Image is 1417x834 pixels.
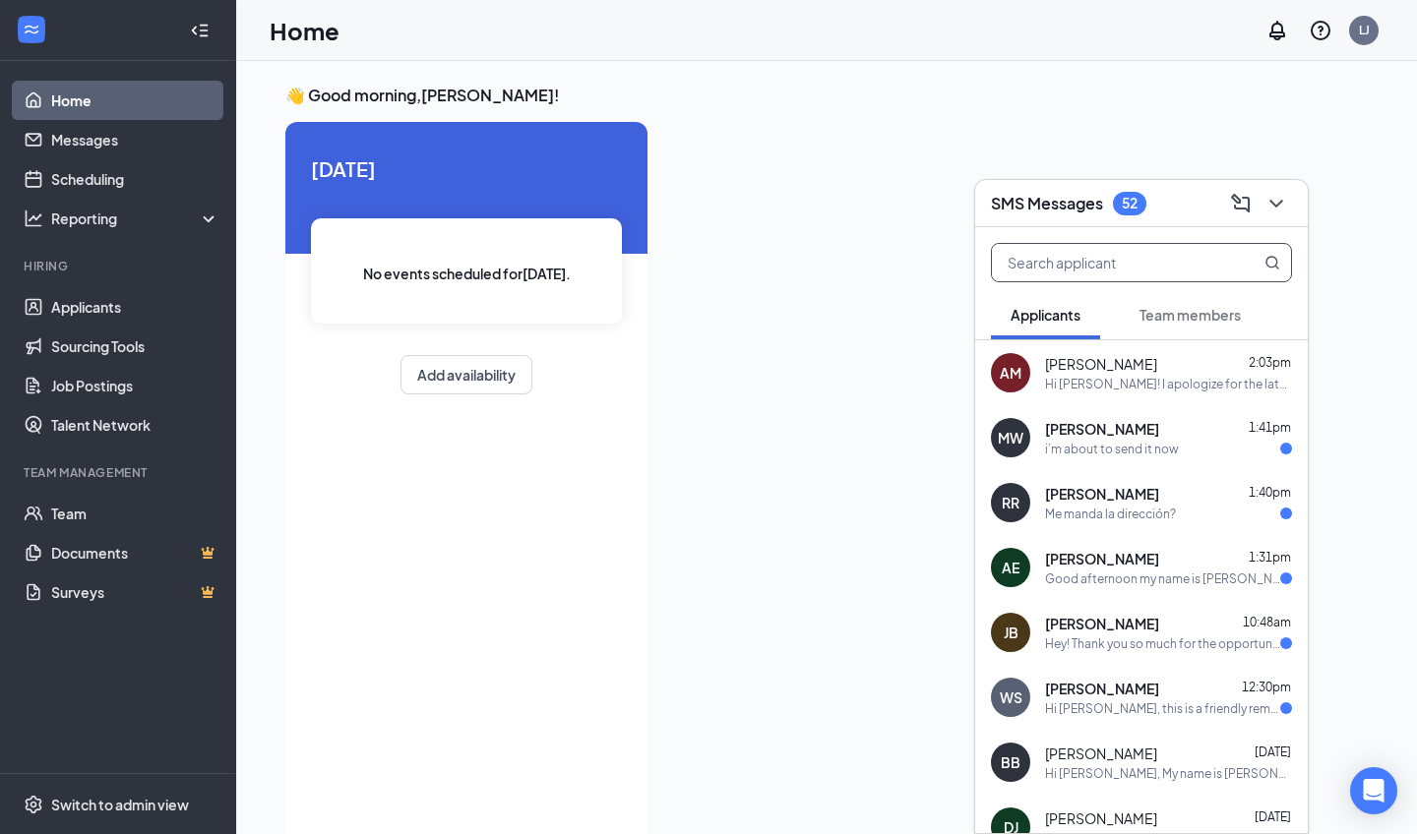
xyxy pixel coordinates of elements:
div: BB [1001,752,1020,772]
a: Scheduling [51,159,219,199]
a: Job Postings [51,366,219,405]
h3: SMS Messages [991,193,1103,214]
svg: Analysis [24,208,43,228]
svg: MagnifyingGlass [1264,255,1280,270]
a: Applicants [51,287,219,327]
div: WS [1000,687,1022,707]
svg: QuestionInfo [1309,19,1332,42]
span: [DATE] [311,153,622,184]
button: ChevronDown [1261,188,1292,219]
span: [PERSON_NAME] [1045,549,1159,568]
div: Reporting [51,208,220,228]
a: Sourcing Tools [51,327,219,366]
div: RR [1002,493,1019,512]
div: Hey! Thank you so much for the opportunity to interview! If I can ask what was the holdup in the ... [1045,635,1280,652]
span: [PERSON_NAME] [1045,484,1159,504]
span: 1:31pm [1249,550,1291,565]
div: AE [1002,558,1019,577]
div: MW [998,428,1023,447]
span: Applicants [1011,306,1080,324]
div: Open Intercom Messenger [1350,767,1397,814]
svg: ComposeMessage [1229,192,1253,215]
span: 2:03pm [1249,355,1291,370]
div: Good afternoon my name is [PERSON_NAME] was just following up with my application status [1045,570,1280,587]
div: Switch to admin view [51,795,189,814]
button: Add availability [400,355,532,394]
div: Hi [PERSON_NAME], My name is [PERSON_NAME]. I received your application and would like to bring y... [1045,765,1292,782]
a: SurveysCrown [51,572,219,612]
a: Messages [51,120,219,159]
span: [DATE] [1255,809,1291,824]
a: Talent Network [51,405,219,445]
div: Hiring [24,258,216,274]
span: [PERSON_NAME] [1045,744,1157,763]
div: Hi [PERSON_NAME]! I apologize for the late reply. I heard through the grapevine that you accepted... [1045,376,1292,392]
input: Search applicant [992,244,1225,281]
h1: Home [270,14,339,47]
svg: WorkstreamLogo [22,20,41,39]
svg: Notifications [1265,19,1289,42]
svg: ChevronDown [1264,192,1288,215]
span: [PERSON_NAME] [1045,679,1159,698]
div: JB [1004,623,1018,642]
svg: Settings [24,795,43,814]
span: [PERSON_NAME] [1045,419,1159,439]
a: Home [51,81,219,120]
div: Hi [PERSON_NAME], this is a friendly reminder. Your interview with [DEMOGRAPHIC_DATA]-fil-A for B... [1045,700,1280,717]
div: 52 [1122,195,1138,211]
span: [PERSON_NAME] [1045,614,1159,633]
div: Team Management [24,464,216,481]
span: 1:41pm [1249,420,1291,435]
span: 12:30pm [1242,680,1291,694]
span: [PERSON_NAME] [1045,808,1157,828]
span: 1:40pm [1249,485,1291,500]
span: No events scheduled for [DATE] . [363,263,571,284]
h3: 👋 Good morning, [PERSON_NAME] ! [285,85,1368,106]
span: Team members [1140,306,1241,324]
svg: Collapse [190,21,210,40]
a: Team [51,494,219,533]
div: AM [1000,363,1021,383]
div: i’m about to send it now [1045,441,1179,457]
div: Me manda la dirección? [1045,506,1176,522]
a: DocumentsCrown [51,533,219,572]
span: [PERSON_NAME] [1045,354,1157,374]
span: [DATE] [1255,745,1291,759]
div: LJ [1359,22,1370,38]
span: 10:48am [1243,615,1291,629]
button: ComposeMessage [1225,188,1257,219]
